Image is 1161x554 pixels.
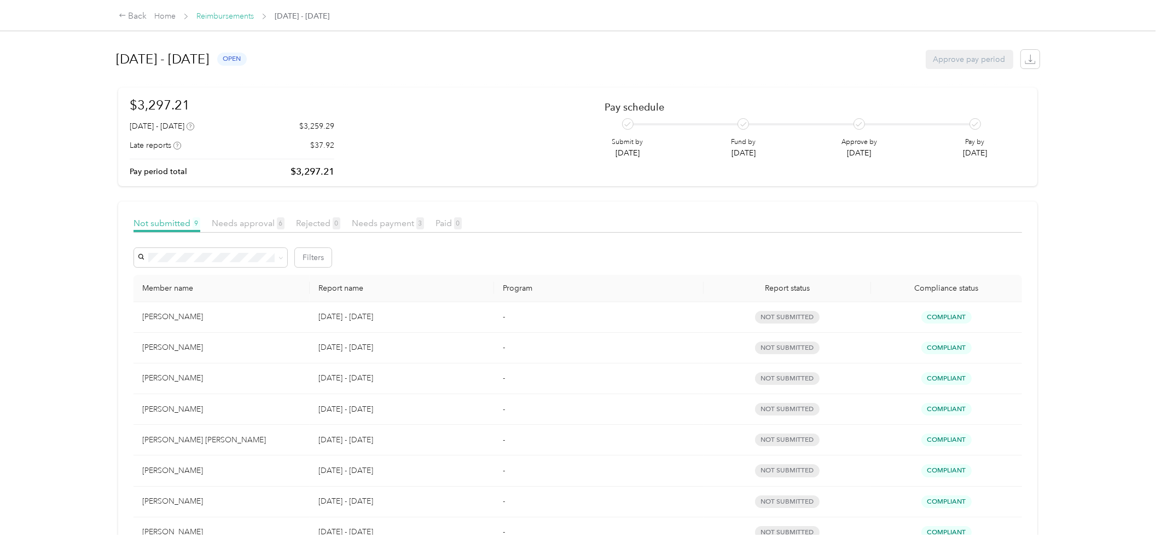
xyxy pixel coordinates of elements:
[275,10,329,22] span: [DATE] - [DATE]
[755,464,820,477] span: not submitted
[318,403,485,415] p: [DATE] - [DATE]
[318,311,485,323] p: [DATE] - [DATE]
[921,342,972,354] span: Compliant
[841,147,877,159] p: [DATE]
[612,147,643,159] p: [DATE]
[436,218,462,228] span: Paid
[333,217,340,229] span: 0
[133,218,200,228] span: Not submitted
[196,11,254,21] a: Reimbursements
[755,526,820,539] span: not submitted
[142,526,301,538] div: [PERSON_NAME]
[731,137,756,147] p: Fund by
[142,495,301,507] div: [PERSON_NAME]
[291,165,334,178] p: $3,297.21
[296,218,340,228] span: Rejected
[154,11,176,21] a: Home
[921,372,972,385] span: Compliant
[318,434,485,446] p: [DATE] - [DATE]
[494,517,704,548] td: -
[494,363,704,394] td: -
[277,217,285,229] span: 6
[454,217,462,229] span: 0
[352,218,424,228] span: Needs payment
[295,248,332,267] button: Filters
[1100,493,1161,554] iframe: Everlance-gr Chat Button Frame
[416,217,424,229] span: 3
[212,218,285,228] span: Needs approval
[117,46,210,72] h1: [DATE] - [DATE]
[130,120,194,132] div: [DATE] - [DATE]
[318,526,485,538] p: [DATE] - [DATE]
[318,495,485,507] p: [DATE] - [DATE]
[921,526,972,539] span: Compliant
[921,495,972,508] span: Compliant
[318,465,485,477] p: [DATE] - [DATE]
[318,342,485,354] p: [DATE] - [DATE]
[755,311,820,324] span: not submitted
[494,455,704,486] td: -
[494,302,704,333] td: -
[299,120,334,132] p: $3,259.29
[841,137,877,147] p: Approve by
[318,372,485,384] p: [DATE] - [DATE]
[130,140,181,151] div: Late reports
[142,465,301,477] div: [PERSON_NAME]
[880,284,1013,293] span: Compliance status
[130,95,334,114] h1: $3,297.21
[310,140,334,151] p: $37.92
[921,434,972,446] span: Compliant
[921,403,972,415] span: Compliant
[310,275,494,302] th: Report name
[755,342,820,354] span: not submitted
[963,147,987,159] p: [DATE]
[921,464,972,477] span: Compliant
[921,311,972,324] span: Compliant
[217,53,247,65] span: open
[193,217,200,229] span: 9
[494,425,704,455] td: -
[133,275,310,302] th: Member name
[755,495,820,508] span: not submitted
[142,284,301,293] div: Member name
[494,487,704,517] td: -
[142,403,301,415] div: [PERSON_NAME]
[494,275,704,302] th: Program
[712,284,862,293] span: Report status
[755,372,820,385] span: not submitted
[142,311,301,323] div: [PERSON_NAME]
[130,166,187,177] p: Pay period total
[142,342,301,354] div: [PERSON_NAME]
[963,137,987,147] p: Pay by
[755,403,820,415] span: not submitted
[612,137,643,147] p: Submit by
[494,394,704,425] td: -
[731,147,756,159] p: [DATE]
[755,434,820,446] span: not submitted
[142,372,301,384] div: [PERSON_NAME]
[605,101,1007,113] h2: Pay schedule
[142,434,301,446] div: [PERSON_NAME] [PERSON_NAME]
[119,10,147,23] div: Back
[494,333,704,363] td: -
